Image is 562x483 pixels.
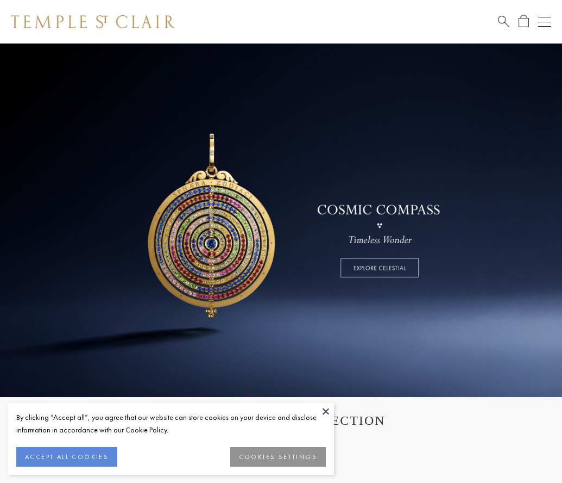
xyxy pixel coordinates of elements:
img: Temple St. Clair [11,15,175,28]
div: By clicking “Accept all”, you agree that our website can store cookies on your device and disclos... [16,411,326,436]
a: Open Shopping Bag [519,15,529,28]
button: ACCEPT ALL COOKIES [16,447,117,467]
button: COOKIES SETTINGS [230,447,326,467]
button: Open navigation [538,15,551,28]
a: Search [498,15,509,28]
